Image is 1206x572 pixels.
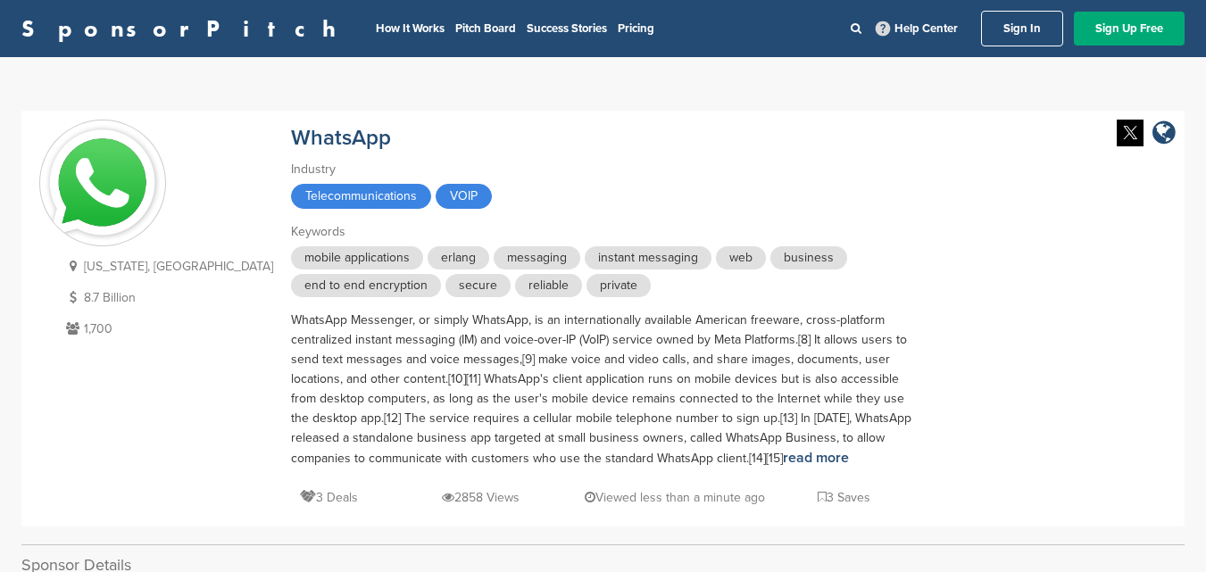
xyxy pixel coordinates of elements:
img: Sponsorpitch & WhatsApp [40,120,165,246]
a: WhatsApp [291,125,391,151]
span: erlang [428,246,489,269]
span: messaging [494,246,580,269]
a: Help Center [872,18,961,39]
a: Pricing [618,21,654,36]
a: Sign Up Free [1074,12,1185,46]
p: 3 Deals [300,486,358,509]
p: 1,700 [62,318,273,340]
span: instant messaging [585,246,711,269]
img: Twitter white [1117,120,1144,146]
p: [US_STATE], [GEOGRAPHIC_DATA] [62,255,273,278]
a: Pitch Board [455,21,516,36]
span: reliable [515,274,582,297]
span: VOIP [436,184,492,209]
a: How It Works [376,21,445,36]
span: private [586,274,651,297]
a: read more [783,449,849,467]
span: mobile applications [291,246,423,269]
div: Keywords [291,222,916,242]
a: SponsorPitch [21,17,347,40]
span: end to end encryption [291,274,441,297]
div: Industry [291,160,916,179]
p: 2858 Views [442,486,520,509]
a: Success Stories [527,21,607,36]
p: Viewed less than a minute ago [585,486,765,509]
p: 8.7 Billion [62,286,273,309]
p: 3 Saves [818,486,870,509]
span: business [770,246,847,269]
a: Sign In [981,11,1063,46]
span: Telecommunications [291,184,431,209]
span: web [716,246,766,269]
div: WhatsApp Messenger, or simply WhatsApp, is an internationally available American freeware, cross-... [291,311,916,468]
span: secure [445,274,511,297]
a: company link [1152,120,1176,149]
